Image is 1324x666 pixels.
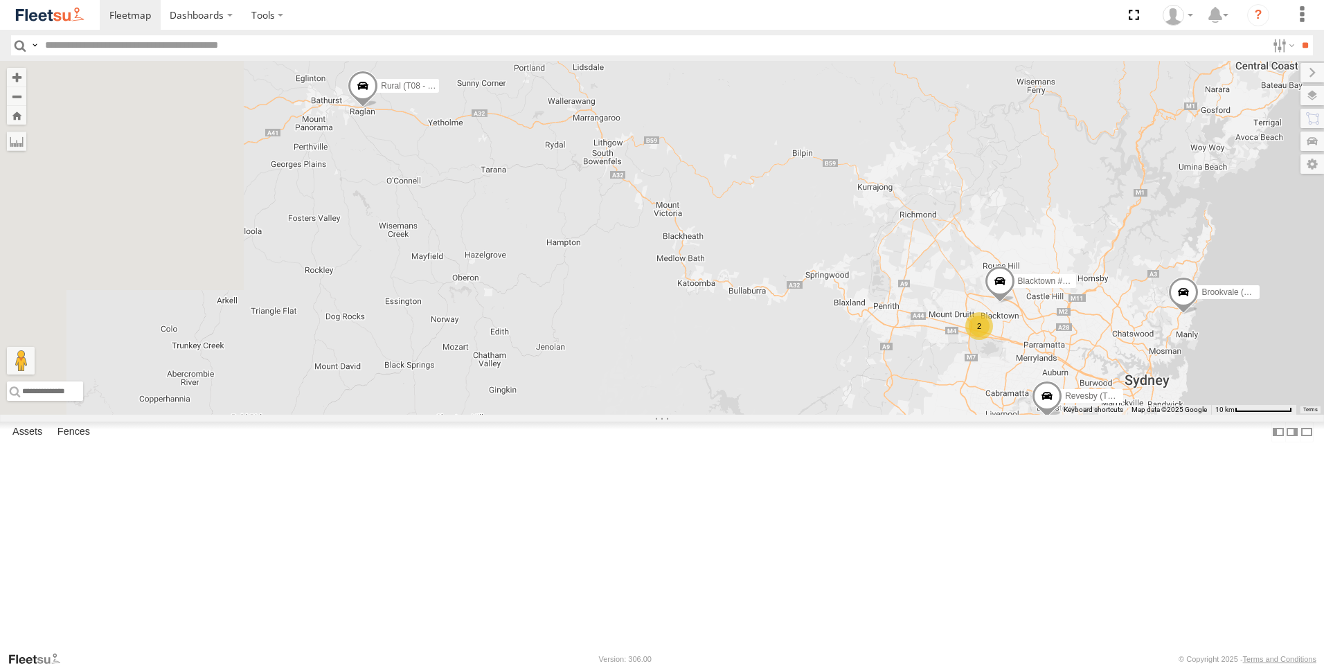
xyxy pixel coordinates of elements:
[1018,276,1165,286] span: Blacktown #1 (T09 - [PERSON_NAME])
[51,422,97,442] label: Fences
[14,6,86,24] img: fleetsu-logo-horizontal.svg
[1303,407,1318,413] a: Terms (opens in new tab)
[1131,406,1207,413] span: Map data ©2025 Google
[7,106,26,125] button: Zoom Home
[381,81,499,91] span: Rural (T08 - [PERSON_NAME])
[1300,154,1324,174] label: Map Settings
[7,68,26,87] button: Zoom in
[1247,4,1269,26] i: ?
[1243,655,1316,663] a: Terms and Conditions
[1158,5,1198,26] div: Peter Groves
[29,35,40,55] label: Search Query
[1215,406,1235,413] span: 10 km
[1271,422,1285,442] label: Dock Summary Table to the Left
[1285,422,1299,442] label: Dock Summary Table to the Right
[7,87,26,106] button: Zoom out
[8,652,71,666] a: Visit our Website
[1064,405,1123,415] button: Keyboard shortcuts
[7,347,35,375] button: Drag Pegman onto the map to open Street View
[965,312,993,340] div: 2
[599,655,652,663] div: Version: 306.00
[1211,405,1296,415] button: Map Scale: 10 km per 79 pixels
[1065,391,1195,401] span: Revesby (T07 - [PERSON_NAME])
[1179,655,1316,663] div: © Copyright 2025 -
[1267,35,1297,55] label: Search Filter Options
[7,132,26,151] label: Measure
[6,422,49,442] label: Assets
[1300,422,1314,442] label: Hide Summary Table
